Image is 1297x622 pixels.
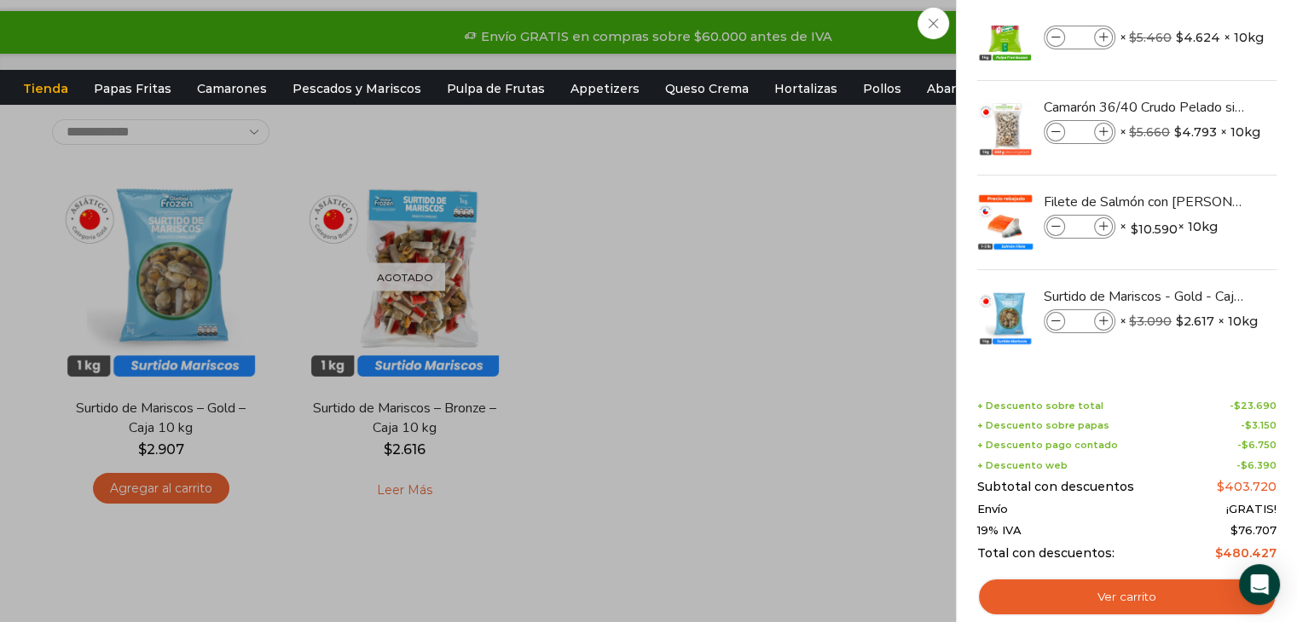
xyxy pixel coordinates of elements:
a: Tienda [14,72,77,105]
a: Abarrotes [918,72,998,105]
span: 76.707 [1230,523,1277,537]
span: × × 10kg [1120,26,1264,49]
bdi: 3.090 [1129,314,1172,329]
a: Camarón 36/40 Crudo Pelado sin Vena - Bronze - Caja 10 kg [1044,98,1247,117]
bdi: 6.390 [1241,459,1277,471]
bdi: 2.617 [1176,313,1214,330]
span: $ [1245,419,1252,431]
span: ¡GRATIS! [1226,503,1277,516]
span: $ [1174,124,1182,141]
span: $ [1217,479,1225,494]
span: Subtotal con descuentos [977,480,1134,494]
span: $ [1242,439,1248,451]
span: $ [1129,30,1137,45]
bdi: 6.750 [1242,439,1277,451]
div: Open Intercom Messenger [1239,564,1280,605]
bdi: 5.660 [1129,124,1170,140]
a: Hortalizas [766,72,846,105]
span: $ [1131,221,1138,238]
span: + Descuento sobre total [977,400,1103,412]
input: Product quantity [1067,217,1092,236]
span: $ [1176,313,1184,330]
a: Pescados y Mariscos [284,72,430,105]
span: × × 10kg [1120,215,1218,239]
bdi: 403.720 [1217,479,1277,494]
span: - [1241,420,1277,431]
span: $ [1230,523,1238,537]
span: - [1230,400,1277,412]
bdi: 5.460 [1129,30,1172,45]
input: Product quantity [1067,123,1092,141]
a: Camarones [188,72,275,105]
span: + Descuento web [977,460,1068,471]
span: $ [1129,124,1137,140]
span: - [1237,440,1277,451]
a: Filete de Salmón con [PERSON_NAME], sin Grasa y sin Espinas 1-2 lb – Caja 10 Kg [1044,193,1247,211]
span: $ [1234,400,1241,412]
bdi: 3.150 [1245,419,1277,431]
a: Surtido de Mariscos - Gold - Caja 10 kg [1044,287,1247,306]
bdi: 480.427 [1215,545,1277,561]
span: + Descuento sobre papas [977,420,1109,431]
span: $ [1241,459,1248,471]
input: Product quantity [1067,28,1092,47]
span: Total con descuentos: [977,546,1115,561]
a: Pulpa de Frutas [438,72,553,105]
span: 19% IVA [977,524,1022,538]
bdi: 4.624 [1176,29,1220,46]
a: Appetizers [562,72,648,105]
span: × × 10kg [1120,120,1260,144]
span: $ [1129,314,1137,329]
span: + Descuento pago contado [977,440,1118,451]
span: - [1236,460,1277,471]
span: Envío [977,503,1008,516]
bdi: 10.590 [1131,221,1178,238]
bdi: 4.793 [1174,124,1217,141]
a: Pollos [854,72,910,105]
a: Ver carrito [977,578,1277,617]
span: $ [1176,29,1184,46]
bdi: 23.690 [1234,400,1277,412]
a: Papas Fritas [85,72,180,105]
span: $ [1215,545,1223,561]
a: Queso Crema [657,72,757,105]
input: Product quantity [1067,312,1092,331]
span: × × 10kg [1120,309,1258,333]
